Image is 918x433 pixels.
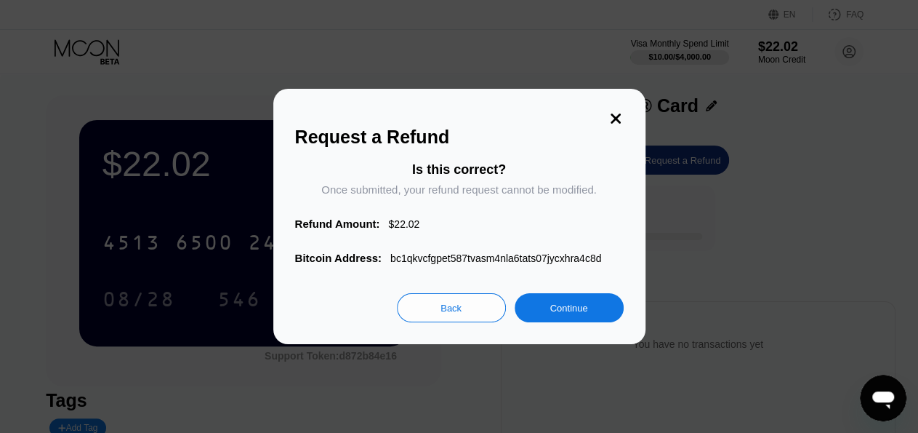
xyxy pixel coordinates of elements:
[440,302,462,314] div: Back
[515,293,624,322] div: Continue
[397,293,506,322] div: Back
[295,218,380,230] div: Refund Amount:
[321,183,597,196] div: Once submitted, your refund request cannot be modified.
[295,127,624,148] div: Request a Refund
[412,162,506,178] div: Is this correct?
[860,375,906,421] iframe: Button to launch messaging window
[549,302,587,314] div: Continue
[295,252,382,264] div: Bitcoin Address:
[390,253,601,264] div: bc1qkvcfgpet587tvasm4nla6tats07jycxhra4c8d
[388,218,419,230] div: $ 22.02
